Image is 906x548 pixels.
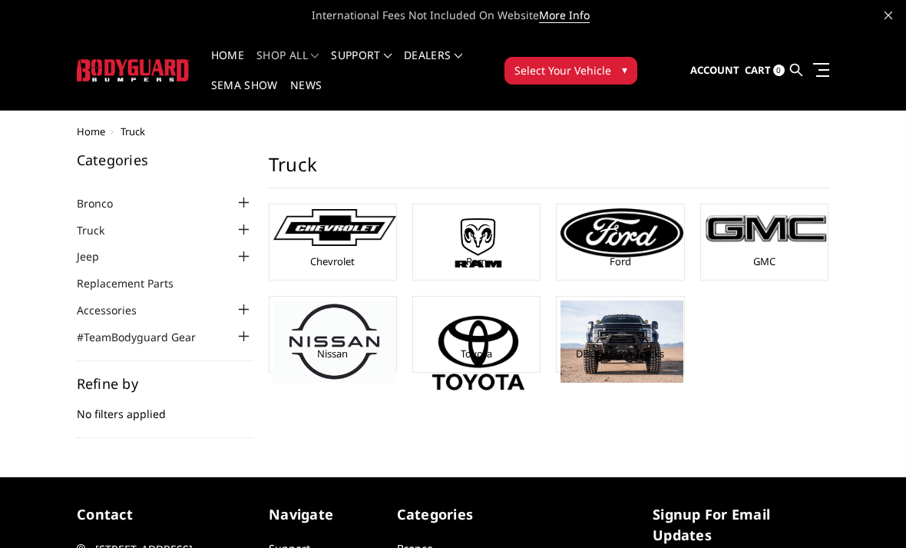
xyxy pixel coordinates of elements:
[290,80,322,110] a: News
[690,63,739,77] span: Account
[77,377,253,438] div: No filters applied
[77,59,190,81] img: BODYGUARD BUMPERS
[269,153,830,188] h1: Truck
[610,254,631,268] a: Ford
[121,125,145,138] span: Truck
[539,8,590,23] a: More Info
[77,377,253,390] h5: Refine by
[504,57,637,85] button: Select Your Vehicle
[466,254,487,268] a: Ram
[745,50,785,91] a: Cart 0
[77,329,215,345] a: #TeamBodyguard Gear
[773,65,785,76] span: 0
[514,62,611,78] span: Select Your Vehicle
[310,254,355,268] a: Chevrolet
[331,50,392,80] a: Support
[77,222,124,238] a: Truck
[397,504,510,525] h5: Categories
[77,302,156,318] a: Accessories
[77,504,253,525] h5: contact
[404,50,462,80] a: Dealers
[211,80,278,110] a: SEMA Show
[622,61,627,78] span: ▾
[753,254,775,268] a: GMC
[77,275,193,291] a: Replacement Parts
[269,504,382,525] h5: Navigate
[576,347,664,360] a: DBL Designs Trucks
[256,50,319,80] a: shop all
[461,347,492,360] a: Toyota
[211,50,244,80] a: Home
[690,50,739,91] a: Account
[77,248,118,264] a: Jeep
[745,63,771,77] span: Cart
[77,153,253,167] h5: Categories
[77,125,105,138] a: Home
[653,504,829,546] h5: signup for email updates
[77,195,132,211] a: Bronco
[317,347,348,360] a: Nissan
